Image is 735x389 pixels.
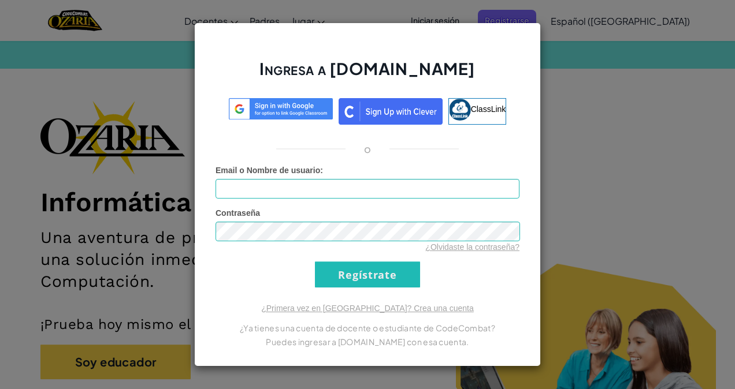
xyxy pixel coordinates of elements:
label: : [216,164,323,176]
span: Contraseña [216,208,260,218]
img: classlink-logo-small.png [449,99,471,121]
h2: Ingresa a [DOMAIN_NAME] [216,58,519,91]
p: Puedes ingresar a [DOMAIN_NAME] con esa cuenta. [216,335,519,349]
input: Regístrate [315,261,420,287]
span: ClassLink [471,104,506,114]
a: ¿Primera vez en [GEOGRAPHIC_DATA]? Crea una cuenta [261,304,474,313]
p: ¿Ya tienes una cuenta de docente o estudiante de CodeCombat? [216,321,519,335]
img: clever_sso_button@2x.png [339,98,443,125]
img: log-in-google-sso.svg [229,98,333,119]
p: o [364,142,371,156]
span: Email o Nombre de usuario [216,166,320,175]
a: ¿Olvidaste la contraseña? [425,242,519,252]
